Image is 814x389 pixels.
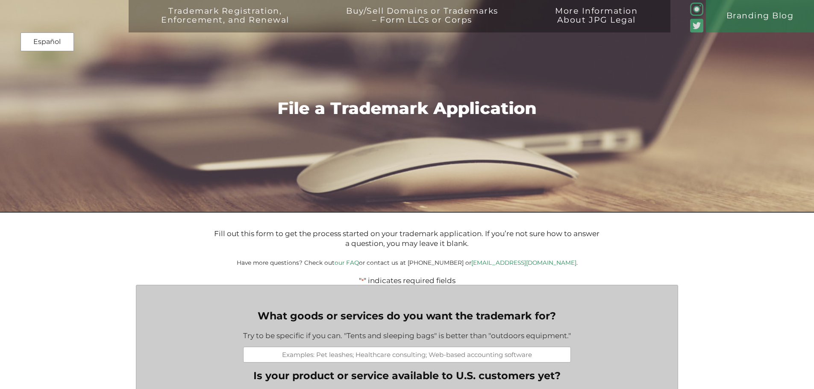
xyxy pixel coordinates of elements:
legend: Is your product or service available to U.S. customers yet? [253,369,561,382]
a: our FAQ [335,259,359,266]
a: More InformationAbout JPG Legal [531,7,662,39]
a: [EMAIL_ADDRESS][DOMAIN_NAME] [471,259,576,266]
p: Fill out this form to get the process started on your trademark application. If you’re not sure h... [212,229,602,249]
input: Examples: Pet leashes; Healthcare consulting; Web-based accounting software [243,347,571,363]
p: " " indicates required fields [106,276,708,285]
a: Trademark Registration,Enforcement, and Renewal [137,7,314,39]
small: Have more questions? Check out or contact us at [PHONE_NUMBER] or . [237,259,578,266]
a: Buy/Sell Domains or Trademarks– Form LLCs or Corps [322,7,523,39]
img: glyph-logo_May2016-green3-90.png [690,3,704,16]
a: Español [23,34,71,50]
img: Twitter_Social_Icon_Rounded_Square_Color-mid-green3-90.png [690,19,704,32]
div: Try to be specific if you can. "Tents and sleeping bags" is better than "outdoors equipment." [243,326,571,347]
label: What goods or services do you want the trademark for? [243,310,571,322]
